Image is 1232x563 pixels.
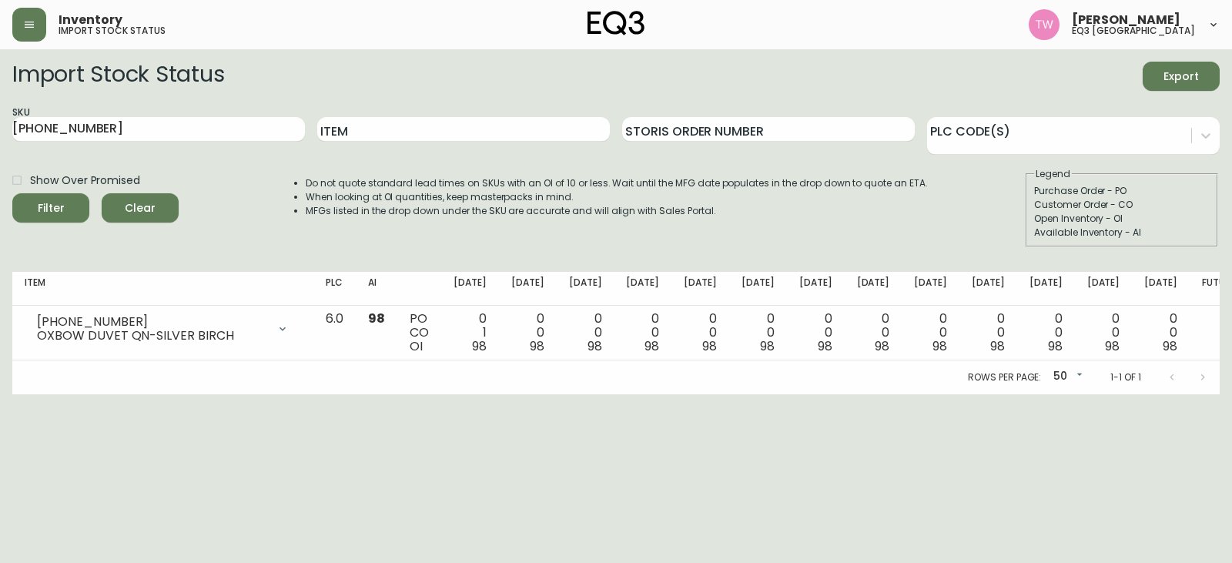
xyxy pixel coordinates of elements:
[1144,312,1177,354] div: 0 0
[306,190,928,204] li: When looking at OI quantities, keep masterpacks in mind.
[644,337,659,355] span: 98
[684,312,717,354] div: 0 0
[1072,26,1195,35] h5: eq3 [GEOGRAPHIC_DATA]
[12,193,89,223] button: Filter
[959,272,1017,306] th: [DATE]
[368,310,385,327] span: 98
[1034,212,1210,226] div: Open Inventory - OI
[990,337,1005,355] span: 98
[857,312,890,354] div: 0 0
[499,272,557,306] th: [DATE]
[1143,62,1220,91] button: Export
[614,272,671,306] th: [DATE]
[356,272,397,306] th: AI
[569,312,602,354] div: 0 0
[472,337,487,355] span: 98
[557,272,614,306] th: [DATE]
[25,312,301,346] div: [PHONE_NUMBER]OXBOW DUVET QN-SILVER BIRCH
[1048,337,1063,355] span: 98
[410,312,429,354] div: PO CO
[588,337,602,355] span: 98
[799,312,832,354] div: 0 0
[1155,67,1207,86] span: Export
[1034,198,1210,212] div: Customer Order - CO
[702,337,717,355] span: 98
[441,272,499,306] th: [DATE]
[914,312,947,354] div: 0 0
[671,272,729,306] th: [DATE]
[1110,370,1141,384] p: 1-1 of 1
[114,199,166,218] span: Clear
[59,14,122,26] span: Inventory
[102,193,179,223] button: Clear
[1087,312,1120,354] div: 0 0
[530,337,544,355] span: 98
[1075,272,1133,306] th: [DATE]
[37,315,267,329] div: [PHONE_NUMBER]
[972,312,1005,354] div: 0 0
[410,337,423,355] span: OI
[1163,337,1177,355] span: 98
[1072,14,1180,26] span: [PERSON_NAME]
[760,337,775,355] span: 98
[902,272,959,306] th: [DATE]
[30,173,140,189] span: Show Over Promised
[1105,337,1120,355] span: 98
[818,337,832,355] span: 98
[968,370,1041,384] p: Rows per page:
[12,272,313,306] th: Item
[1029,9,1060,40] img: 8e40c205ee6e88b80fbeb5ff74f15aa7
[59,26,166,35] h5: import stock status
[1034,184,1210,198] div: Purchase Order - PO
[742,312,775,354] div: 0 0
[1029,312,1063,354] div: 0 0
[313,272,356,306] th: PLC
[588,11,644,35] img: logo
[1132,272,1190,306] th: [DATE]
[1034,226,1210,240] div: Available Inventory - AI
[313,306,356,360] td: 6.0
[12,62,224,91] h2: Import Stock Status
[37,329,267,343] div: OXBOW DUVET QN-SILVER BIRCH
[932,337,947,355] span: 98
[1034,167,1072,181] legend: Legend
[787,272,845,306] th: [DATE]
[875,337,889,355] span: 98
[626,312,659,354] div: 0 0
[306,176,928,190] li: Do not quote standard lead times on SKUs with an OI of 10 or less. Wait until the MFG date popula...
[1047,364,1086,390] div: 50
[306,204,928,218] li: MFGs listed in the drop down under the SKU are accurate and will align with Sales Portal.
[511,312,544,354] div: 0 0
[1017,272,1075,306] th: [DATE]
[729,272,787,306] th: [DATE]
[454,312,487,354] div: 0 1
[845,272,902,306] th: [DATE]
